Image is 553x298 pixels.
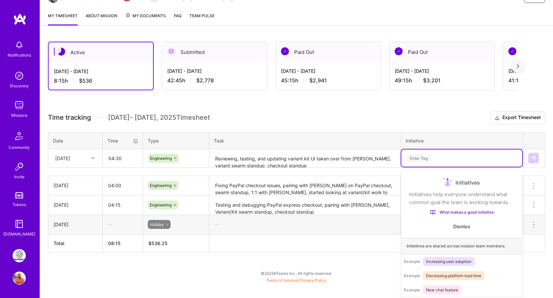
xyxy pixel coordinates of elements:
span: $2,941 [309,77,327,84]
div: Paid Out [276,42,381,62]
th: Task [209,132,401,149]
input: HH:MM [103,149,142,167]
th: 08:15 [103,234,143,252]
span: Decreasing platform load time [423,271,485,280]
span: $3,201 [423,77,441,84]
img: Paid Out [508,47,516,55]
img: User Avatar [13,272,26,285]
a: PepsiCo: eCommerce Elixir Development [11,249,27,262]
span: Example [404,273,420,278]
img: teamwork [13,99,26,112]
span: Team Pulse [189,13,215,18]
textarea: Testing and debugging PayPal express checkout, pairing with [PERSON_NAME], Variant/Kit swarm stan... [210,196,400,214]
img: logo [13,13,26,25]
span: My Documents [125,12,166,20]
div: [DATE] - [DATE] [54,68,148,75]
img: Submitted [167,47,175,55]
div: 42:45 h [167,77,262,84]
th: Total [48,234,103,252]
img: Submit [531,155,536,161]
span: Time tracking [48,113,91,122]
div: [DATE] [54,182,97,189]
div: — [209,216,401,233]
div: Initiatives help everyone understand what common goal the team is working towards. [409,191,514,206]
img: PepsiCo: eCommerce Elixir Development [13,249,26,262]
div: Notifications [8,52,31,59]
div: Time [107,137,138,144]
textarea: Reviewing, testing, and updating variant kit UI taken over from [PERSON_NAME], variant swarm stan... [210,150,400,167]
img: Paid Out [281,47,289,55]
img: Community [11,128,27,144]
span: Engineering [150,183,172,188]
div: Missions [11,112,27,119]
span: $ 536.25 [148,240,168,246]
a: My timesheet [48,12,78,25]
div: Discovery [10,82,29,89]
a: Team Pulse [189,12,215,25]
div: Enter Tag [407,153,431,163]
div: [DATE] [54,221,97,228]
span: Engineering [150,156,172,161]
img: What makes a good initiative [430,210,436,215]
img: right [517,64,519,68]
img: Active [57,48,65,56]
img: bell [13,38,26,52]
div: — [401,216,523,233]
div: 45:15 h [281,77,375,84]
div: Community [9,144,30,151]
a: Privacy Policy [300,278,327,283]
span: Increasing user adoption [423,257,475,266]
div: [DATE] - [DATE] [395,67,489,74]
div: [DOMAIN_NAME] [3,231,35,237]
a: My Documents [125,12,166,25]
div: — [103,216,143,233]
div: [DATE] [55,155,70,162]
i: icon Download [494,114,500,121]
div: Initiative [406,137,518,144]
div: Submitted [162,42,267,62]
img: tokens [15,192,23,198]
th: Date [48,132,103,149]
span: Engineering [150,202,172,207]
span: $2,778 [196,77,214,84]
input: HH:MM [103,196,143,214]
span: | [266,278,327,283]
div: Invite [14,173,24,180]
div: Initiatives are shared across mission team members. [401,238,522,254]
div: [DATE] - [DATE] [167,67,262,74]
a: About Mission [86,12,117,25]
img: guide book [13,217,26,231]
a: What makes a good initiative [409,209,514,215]
span: New chat feature [423,285,461,294]
div: 49:15 h [395,77,489,84]
div: © 2025 ATeams Inc., All rights reserved. [40,265,553,281]
button: Export Timesheet [490,111,545,124]
div: [DATE] - [DATE] [281,67,375,74]
span: Example [404,259,420,264]
img: Paid Out [395,47,403,55]
span: Example [404,287,420,292]
div: Paid Out [389,42,494,62]
span: $536 [79,77,92,84]
img: Invite [13,160,26,173]
span: [DATE] - [DATE] , 2025 Timesheet [108,113,210,122]
a: FAQ [174,12,181,25]
div: Initiatives [409,177,514,188]
img: discovery [13,69,26,82]
div: 8:15 h [54,77,148,84]
input: HH:MM [103,177,143,194]
th: Type [143,132,209,149]
i: icon Chevron [91,156,95,160]
textarea: Fixing PayPal checkout issues, pairing with [PERSON_NAME] on PayPal checkout, swarm standup, 1:1 ... [210,177,400,195]
div: Tokens [13,201,26,208]
a: User Avatar [11,272,27,285]
a: Terms of Service [266,278,297,283]
span: Holiday [150,222,164,227]
button: Dismiss [453,223,470,230]
div: Active [49,42,153,63]
img: Initiatives [444,177,452,188]
div: [DATE] [54,201,97,208]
